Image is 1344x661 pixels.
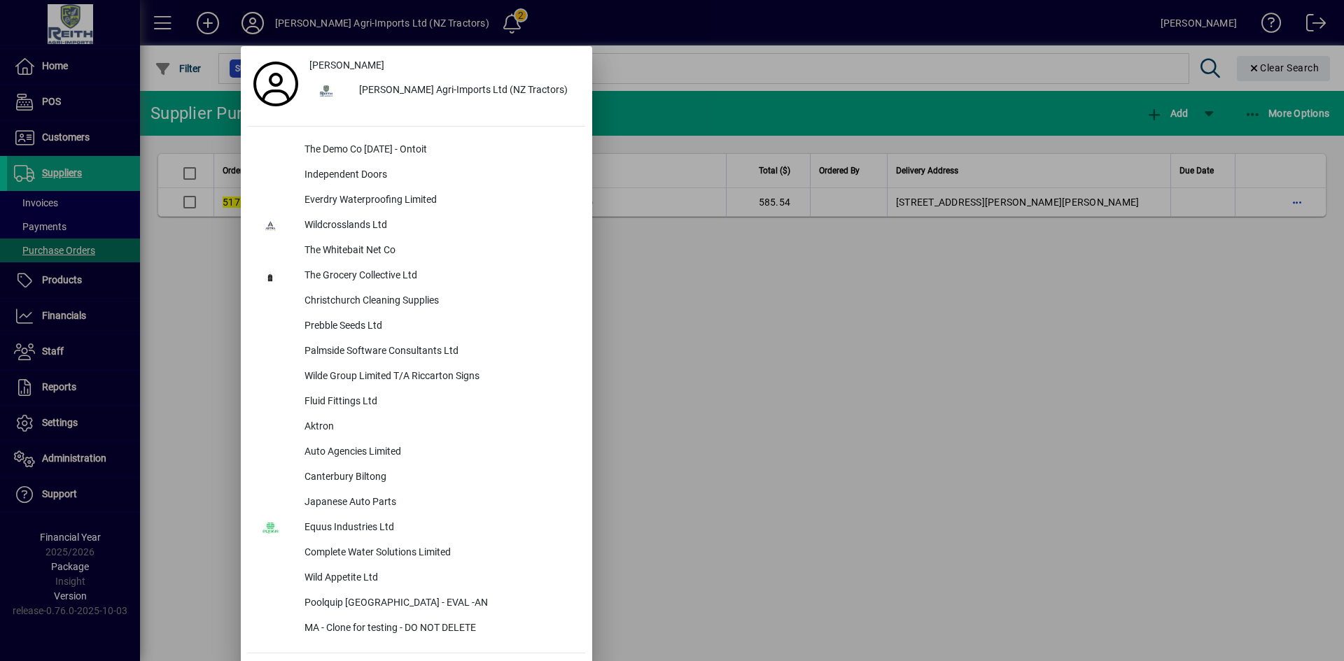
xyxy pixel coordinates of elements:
div: Independent Doors [293,163,585,188]
button: Auto Agencies Limited [248,440,585,465]
div: Prebble Seeds Ltd [293,314,585,339]
div: Everdry Waterproofing Limited [293,188,585,213]
a: Profile [248,71,304,97]
div: Poolquip [GEOGRAPHIC_DATA] - EVAL -AN [293,591,585,616]
button: Independent Doors [248,163,585,188]
span: [PERSON_NAME] [309,58,384,73]
button: Canterbury Biltong [248,465,585,490]
button: Prebble Seeds Ltd [248,314,585,339]
button: [PERSON_NAME] Agri-Imports Ltd (NZ Tractors) [304,78,585,104]
div: The Grocery Collective Ltd [293,264,585,289]
div: Equus Industries Ltd [293,516,585,541]
div: Wild Appetite Ltd [293,566,585,591]
button: Poolquip [GEOGRAPHIC_DATA] - EVAL -AN [248,591,585,616]
button: Aktron [248,415,585,440]
button: Wilde Group Limited T/A Riccarton Signs [248,364,585,390]
div: Japanese Auto Parts [293,490,585,516]
button: Palmside Software Consultants Ltd [248,339,585,364]
button: Wildcrosslands Ltd [248,213,585,239]
div: MA - Clone for testing - DO NOT DELETE [293,616,585,641]
button: Equus Industries Ltd [248,516,585,541]
div: Wilde Group Limited T/A Riccarton Signs [293,364,585,390]
div: Canterbury Biltong [293,465,585,490]
button: The Demo Co [DATE] - Ontoit [248,138,585,163]
button: MA - Clone for testing - DO NOT DELETE [248,616,585,641]
div: The Demo Co [DATE] - Ontoit [293,138,585,163]
div: Auto Agencies Limited [293,440,585,465]
div: The Whitebait Net Co [293,239,585,264]
button: Fluid Fittings Ltd [248,390,585,415]
button: Wild Appetite Ltd [248,566,585,591]
button: Everdry Waterproofing Limited [248,188,585,213]
button: The Whitebait Net Co [248,239,585,264]
div: Wildcrosslands Ltd [293,213,585,239]
a: [PERSON_NAME] [304,53,585,78]
div: Christchurch Cleaning Supplies [293,289,585,314]
button: Christchurch Cleaning Supplies [248,289,585,314]
button: Complete Water Solutions Limited [248,541,585,566]
div: Fluid Fittings Ltd [293,390,585,415]
button: Japanese Auto Parts [248,490,585,516]
div: Complete Water Solutions Limited [293,541,585,566]
button: The Grocery Collective Ltd [248,264,585,289]
div: Aktron [293,415,585,440]
div: [PERSON_NAME] Agri-Imports Ltd (NZ Tractors) [348,78,585,104]
div: Palmside Software Consultants Ltd [293,339,585,364]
